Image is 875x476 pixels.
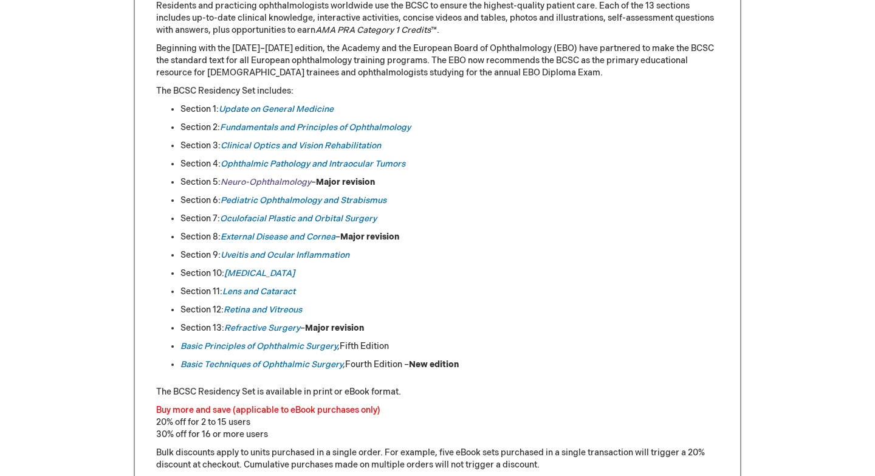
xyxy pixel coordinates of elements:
p: 20% off for 2 to 15 users 30% off for 16 or more users [156,404,719,441]
em: , [180,359,345,370]
a: Basic Techniques of Ophthalmic Surgery [180,359,343,370]
p: Beginning with the [DATE]–[DATE] edition, the Academy and the European Board of Ophthalmology (EB... [156,43,719,79]
li: Section 10: [180,267,719,280]
a: Fundamentals and Principles of Ophthalmology [220,122,411,133]
a: Basic Principles of Ophthalmic Surgery [180,341,337,351]
li: Section 13: – [180,322,719,334]
li: Section 6: [180,195,719,207]
a: Neuro-Ophthalmology [221,177,311,187]
em: AMA PRA Category 1 Credits [315,25,431,35]
a: Refractive Surgery [224,323,300,333]
a: Ophthalmic Pathology and Intraocular Tumors [221,159,405,169]
strong: Major revision [316,177,375,187]
li: Section 4: [180,158,719,170]
li: Fifth Edition [180,340,719,353]
p: The BCSC Residency Set is available in print or eBook format. [156,386,719,398]
a: Lens and Cataract [222,286,295,297]
li: Section 2: [180,122,719,134]
li: Fourth Edition – [180,359,719,371]
font: Buy more and save (applicable to eBook purchases only) [156,405,380,415]
li: Section 7: [180,213,719,225]
li: Section 11: [180,286,719,298]
strong: New edition [409,359,459,370]
li: Section 1: [180,103,719,116]
a: Retina and Vitreous [224,305,302,315]
a: Update on General Medicine [219,104,334,114]
li: Section 5: – [180,176,719,188]
li: Section 9: [180,249,719,261]
p: The BCSC Residency Set includes: [156,85,719,97]
a: Pediatric Ophthalmology and Strabismus [221,195,386,205]
li: Section 8: – [180,231,719,243]
p: Bulk discounts apply to units purchased in a single order. For example, five eBook sets purchased... [156,447,719,471]
a: External Disease and Cornea [221,232,335,242]
strong: Major revision [305,323,364,333]
strong: Major revision [340,232,399,242]
li: Section 12: [180,304,719,316]
a: Clinical Optics and Vision Rehabilitation [221,140,381,151]
a: Uveitis and Ocular Inflammation [221,250,349,260]
em: , [337,341,340,351]
a: Oculofacial Plastic and Orbital Surgery [220,213,377,224]
li: Section 3: [180,140,719,152]
a: [MEDICAL_DATA] [224,268,295,278]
